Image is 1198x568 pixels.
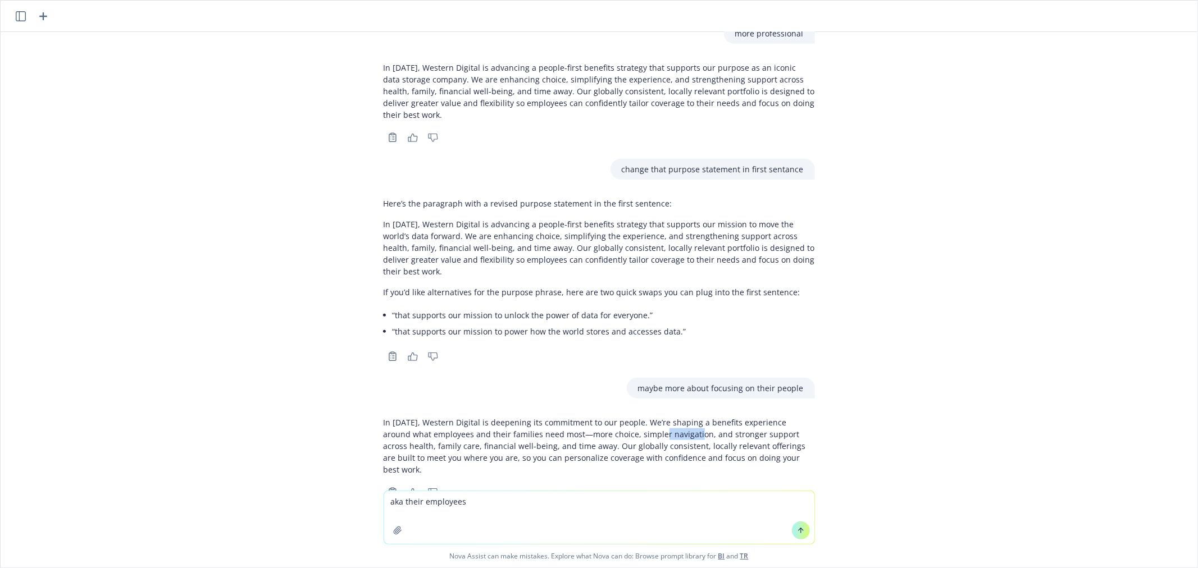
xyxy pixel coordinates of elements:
[424,130,442,145] button: Thumbs down
[384,286,815,298] p: If you’d like alternatives for the purpose phrase, here are two quick swaps you can plug into the...
[393,307,815,323] li: “that supports our mission to unlock the power of data for everyone.”
[384,491,814,544] textarea: aka their employees
[5,544,1193,567] span: Nova Assist can make mistakes. Explore what Nova can do: Browse prompt library for and
[388,487,398,497] svg: Copy to clipboard
[384,198,815,209] p: Here’s the paragraph with a revised purpose statement in the first sentence:
[384,416,815,475] p: In [DATE], Western Digital is deepening its commitment to our people. We’re shaping a benefits ex...
[388,351,398,361] svg: Copy to clipboard
[384,218,815,277] p: In [DATE], Western Digital is advancing a people-first benefits strategy that supports our missio...
[735,28,804,39] p: more professional
[740,551,749,561] a: TR
[622,163,804,175] p: change that purpose statement in first sentance
[384,62,815,121] p: In [DATE], Western Digital is advancing a people-first benefits strategy that supports our purpos...
[718,551,725,561] a: BI
[388,132,398,143] svg: Copy to clipboard
[638,382,804,394] p: maybe more about focusing on their people
[393,323,815,340] li: “that supports our mission to power how the world stores and accesses data.”
[424,349,442,364] button: Thumbs down
[424,484,442,500] button: Thumbs down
